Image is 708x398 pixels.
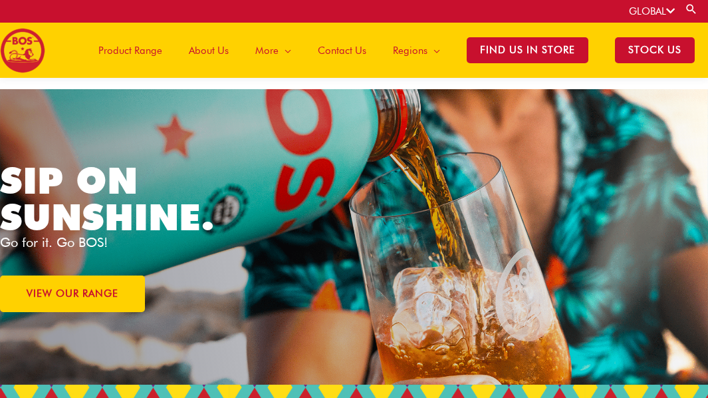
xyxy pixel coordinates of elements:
span: More [255,31,279,71]
a: Search button [685,3,698,15]
span: Regions [393,31,427,71]
nav: Site Navigation [75,23,708,78]
span: About Us [189,31,229,71]
span: VIEW OUR RANGE [27,289,118,299]
a: GLOBAL [629,5,675,17]
span: Product Range [98,31,162,71]
a: Regions [380,23,453,78]
a: About Us [176,23,242,78]
a: More [242,23,304,78]
span: Find Us in Store [467,37,588,63]
a: STOCK US [602,23,708,78]
span: STOCK US [615,37,695,63]
a: Contact Us [304,23,380,78]
span: Contact Us [318,31,366,71]
a: Find Us in Store [453,23,602,78]
a: Product Range [85,23,176,78]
